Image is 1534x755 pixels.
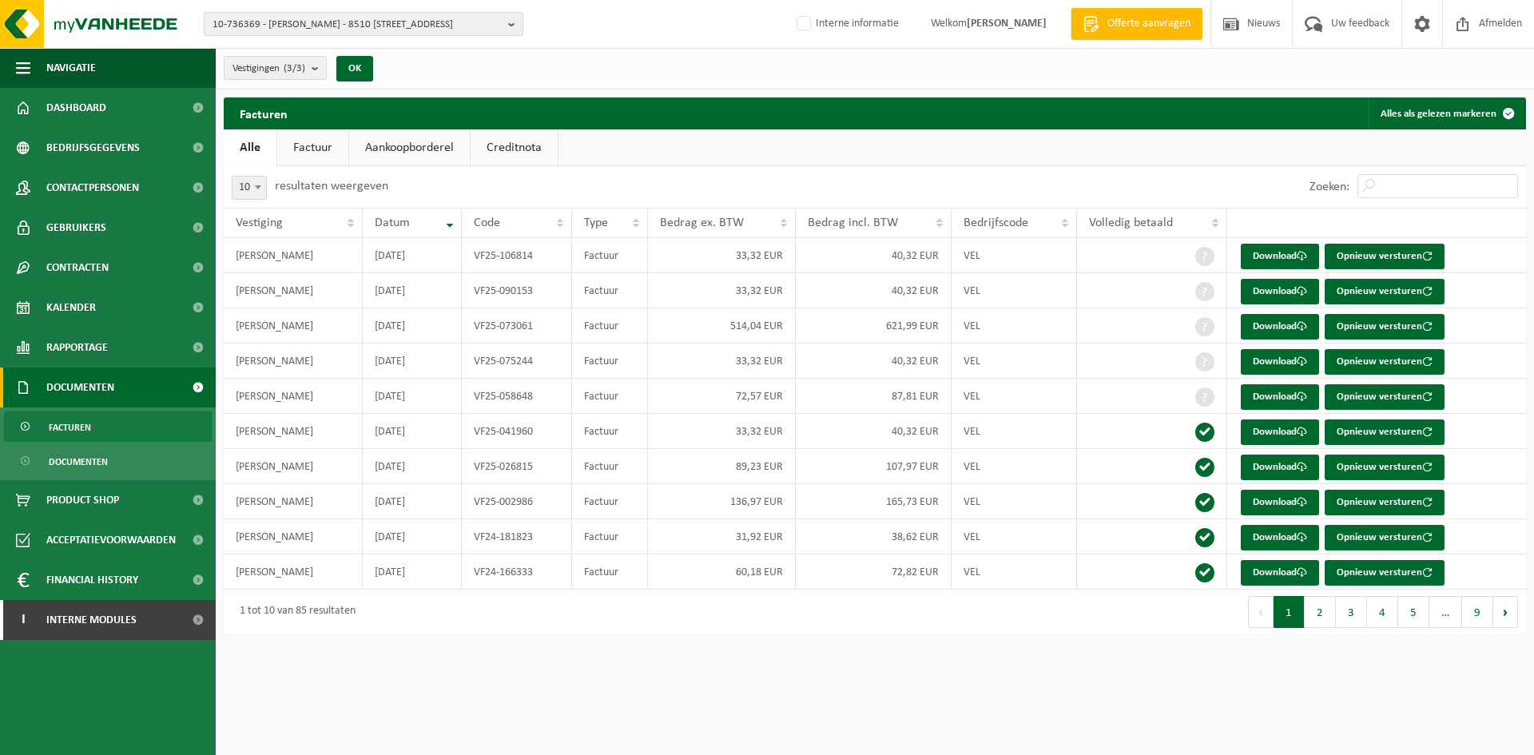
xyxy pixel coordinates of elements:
span: Navigatie [46,48,96,88]
button: Opnieuw versturen [1325,279,1445,304]
td: VEL [952,449,1077,484]
td: Factuur [572,238,649,273]
span: 10-736369 - [PERSON_NAME] - 8510 [STREET_ADDRESS] [213,13,502,37]
div: 1 tot 10 van 85 resultaten [232,598,356,626]
span: Bedrijfsgegevens [46,128,140,168]
a: Download [1241,560,1319,586]
td: 165,73 EUR [796,484,952,519]
span: 10 [232,177,266,199]
td: Factuur [572,308,649,344]
button: OK [336,56,373,81]
td: VEL [952,238,1077,273]
a: Alle [224,129,276,166]
button: Vestigingen(3/3) [224,56,327,80]
td: [DATE] [363,414,463,449]
span: Kalender [46,288,96,328]
span: Vestiging [236,217,283,229]
button: Opnieuw versturen [1325,244,1445,269]
td: VF25-075244 [462,344,572,379]
a: Documenten [4,446,212,476]
td: 72,57 EUR [648,379,796,414]
td: 40,32 EUR [796,344,952,379]
a: Download [1241,419,1319,445]
td: 38,62 EUR [796,519,952,554]
td: 33,32 EUR [648,414,796,449]
button: Opnieuw versturen [1325,419,1445,445]
td: 107,97 EUR [796,449,952,484]
td: VF24-166333 [462,554,572,590]
td: [DATE] [363,238,463,273]
td: [PERSON_NAME] [224,308,363,344]
td: VF25-002986 [462,484,572,519]
td: Factuur [572,554,649,590]
a: Download [1241,244,1319,269]
td: 60,18 EUR [648,554,796,590]
a: Download [1241,349,1319,375]
span: Interne modules [46,600,137,640]
button: 4 [1367,596,1398,628]
button: Previous [1248,596,1274,628]
a: Aankoopborderel [349,129,470,166]
span: Code [474,217,500,229]
td: 31,92 EUR [648,519,796,554]
label: Zoeken: [1309,181,1349,193]
td: 33,32 EUR [648,273,796,308]
span: Gebruikers [46,208,106,248]
span: Facturen [49,412,91,443]
td: [DATE] [363,344,463,379]
button: Opnieuw versturen [1325,525,1445,550]
span: Volledig betaald [1089,217,1173,229]
td: VF24-181823 [462,519,572,554]
td: Factuur [572,273,649,308]
span: Vestigingen [232,57,305,81]
label: Interne informatie [793,12,899,36]
td: VF25-106814 [462,238,572,273]
span: Contracten [46,248,109,288]
td: VF25-041960 [462,414,572,449]
td: [PERSON_NAME] [224,238,363,273]
td: 72,82 EUR [796,554,952,590]
td: [PERSON_NAME] [224,484,363,519]
a: Download [1241,490,1319,515]
td: [PERSON_NAME] [224,519,363,554]
button: Opnieuw versturen [1325,490,1445,515]
td: VEL [952,379,1077,414]
span: Documenten [49,447,108,477]
button: 5 [1398,596,1429,628]
button: Opnieuw versturen [1325,384,1445,410]
span: Financial History [46,560,138,600]
td: 89,23 EUR [648,449,796,484]
button: Opnieuw versturen [1325,314,1445,340]
h2: Facturen [224,97,304,129]
count: (3/3) [284,63,305,74]
td: VF25-073061 [462,308,572,344]
td: [DATE] [363,273,463,308]
td: 514,04 EUR [648,308,796,344]
td: VEL [952,554,1077,590]
td: [DATE] [363,379,463,414]
span: Documenten [46,368,114,407]
td: [DATE] [363,308,463,344]
span: Contactpersonen [46,168,139,208]
button: 1 [1274,596,1305,628]
a: Offerte aanvragen [1071,8,1202,40]
td: Factuur [572,484,649,519]
td: VEL [952,519,1077,554]
td: [PERSON_NAME] [224,273,363,308]
span: Offerte aanvragen [1103,16,1194,32]
td: Factuur [572,344,649,379]
span: Dashboard [46,88,106,128]
span: Bedrag ex. BTW [660,217,744,229]
button: Opnieuw versturen [1325,560,1445,586]
span: Rapportage [46,328,108,368]
button: Opnieuw versturen [1325,349,1445,375]
td: [PERSON_NAME] [224,449,363,484]
button: Alles als gelezen markeren [1368,97,1524,129]
a: Download [1241,384,1319,410]
td: [DATE] [363,554,463,590]
a: Creditnota [471,129,558,166]
span: 10 [232,176,267,200]
td: 621,99 EUR [796,308,952,344]
a: Factuur [277,129,348,166]
a: Facturen [4,411,212,442]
